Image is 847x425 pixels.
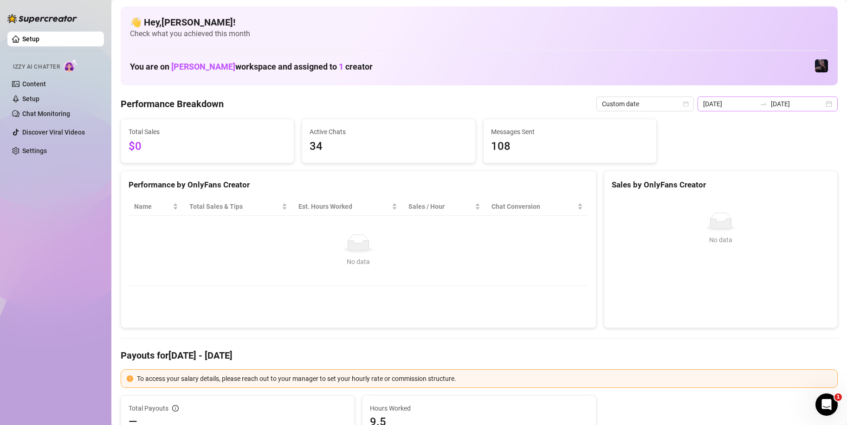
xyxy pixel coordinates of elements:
a: Settings [22,147,47,155]
img: logo-BBDzfeDw.svg [7,14,77,23]
th: Total Sales & Tips [184,198,293,216]
span: Hours Worked [370,403,588,413]
span: [PERSON_NAME] [171,62,235,71]
th: Sales / Hour [403,198,486,216]
th: Name [129,198,184,216]
span: Total Payouts [129,403,168,413]
a: Chat Monitoring [22,110,70,117]
iframe: Intercom live chat [815,393,838,416]
span: Sales / Hour [408,201,473,212]
span: Check what you achieved this month [130,29,828,39]
div: To access your salary details, please reach out to your manager to set your hourly rate or commis... [137,373,832,384]
a: Discover Viral Videos [22,129,85,136]
span: calendar [683,101,689,107]
th: Chat Conversion [486,198,588,216]
div: No data [615,235,826,245]
span: Total Sales [129,127,286,137]
span: 1 [834,393,842,401]
input: End date [771,99,824,109]
h1: You are on workspace and assigned to creator [130,62,373,72]
a: Setup [22,95,39,103]
div: Performance by OnlyFans Creator [129,179,588,191]
div: No data [138,257,579,267]
span: swap-right [760,100,767,108]
span: Chat Conversion [491,201,575,212]
span: Name [134,201,171,212]
img: CYBERGIRL [815,59,828,72]
span: info-circle [172,405,179,412]
span: to [760,100,767,108]
span: 34 [310,138,467,155]
span: Custom date [602,97,688,111]
span: 1 [339,62,343,71]
img: AI Chatter [64,59,78,72]
input: Start date [703,99,756,109]
a: Setup [22,35,39,43]
span: exclamation-circle [127,375,133,382]
span: 108 [491,138,649,155]
h4: Payouts for [DATE] - [DATE] [121,349,838,362]
a: Content [22,80,46,88]
span: Total Sales & Tips [189,201,280,212]
span: Messages Sent [491,127,649,137]
div: Sales by OnlyFans Creator [612,179,830,191]
span: $0 [129,138,286,155]
h4: Performance Breakdown [121,97,224,110]
span: Active Chats [310,127,467,137]
span: Izzy AI Chatter [13,63,60,71]
h4: 👋 Hey, [PERSON_NAME] ! [130,16,828,29]
div: Est. Hours Worked [298,201,390,212]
